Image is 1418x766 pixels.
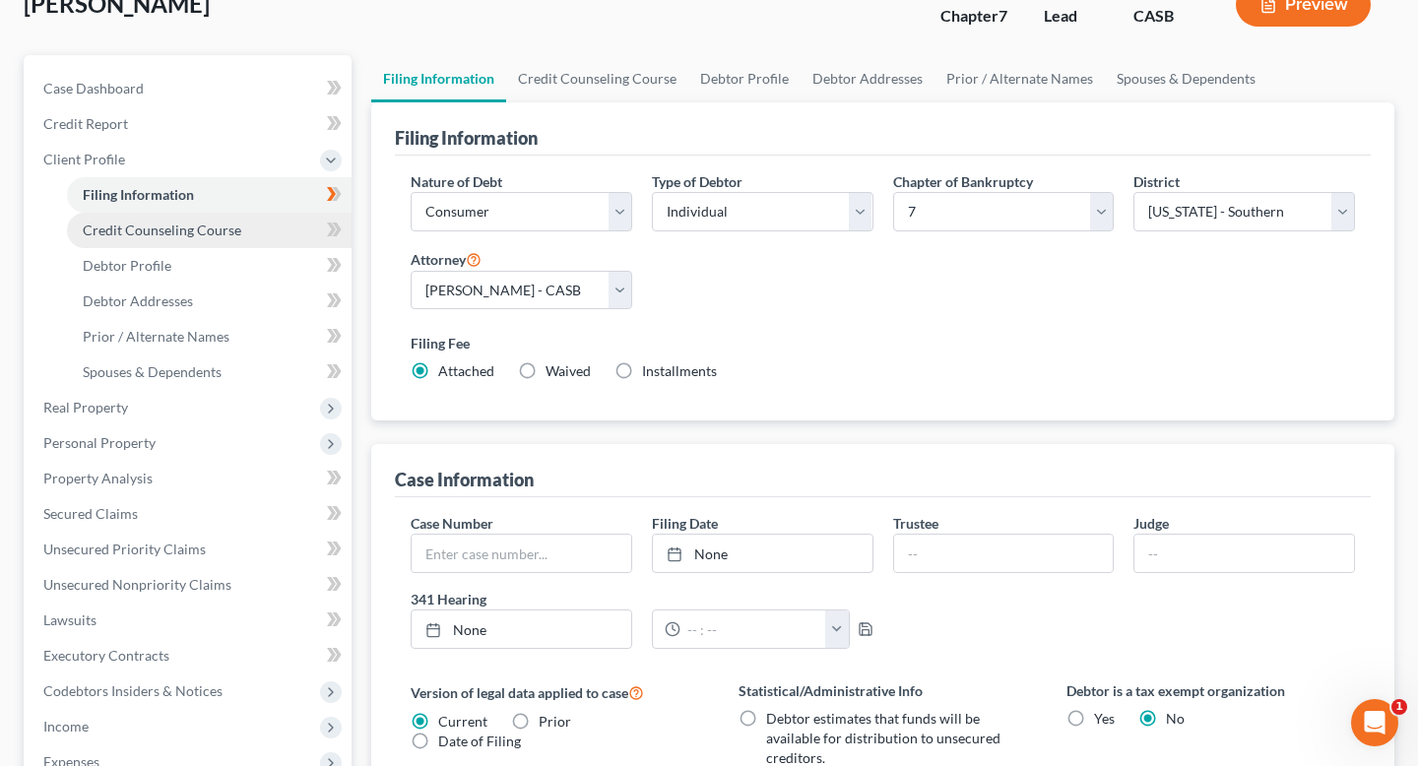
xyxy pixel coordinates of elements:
[411,171,502,192] label: Nature of Debt
[83,328,229,345] span: Prior / Alternate Names
[1066,680,1355,701] label: Debtor is a tax exempt organization
[438,713,487,730] span: Current
[43,151,125,167] span: Client Profile
[395,126,538,150] div: Filing Information
[43,470,153,486] span: Property Analysis
[67,213,352,248] a: Credit Counseling Course
[43,115,128,132] span: Credit Report
[412,610,631,648] a: None
[67,354,352,390] a: Spouses & Dependents
[28,567,352,603] a: Unsecured Nonpriority Claims
[1105,55,1267,102] a: Spouses & Dependents
[371,55,506,102] a: Filing Information
[438,362,494,379] span: Attached
[43,80,144,96] span: Case Dashboard
[67,319,352,354] a: Prior / Alternate Names
[411,333,1355,353] label: Filing Fee
[999,6,1007,25] span: 7
[893,513,938,534] label: Trustee
[894,535,1114,572] input: --
[411,680,699,704] label: Version of legal data applied to case
[28,532,352,567] a: Unsecured Priority Claims
[67,284,352,319] a: Debtor Addresses
[506,55,688,102] a: Credit Counseling Course
[1044,5,1102,28] div: Lead
[28,496,352,532] a: Secured Claims
[766,710,1000,766] span: Debtor estimates that funds will be available for distribution to unsecured creditors.
[43,576,231,593] span: Unsecured Nonpriority Claims
[43,682,223,699] span: Codebtors Insiders & Notices
[43,434,156,451] span: Personal Property
[43,611,97,628] span: Lawsuits
[83,186,194,203] span: Filing Information
[411,513,493,534] label: Case Number
[652,513,718,534] label: Filing Date
[28,638,352,673] a: Executory Contracts
[412,535,631,572] input: Enter case number...
[401,589,883,609] label: 341 Hearing
[1134,535,1354,572] input: --
[688,55,801,102] a: Debtor Profile
[28,603,352,638] a: Lawsuits
[395,468,534,491] div: Case Information
[1133,5,1204,28] div: CASB
[83,222,241,238] span: Credit Counseling Course
[28,106,352,142] a: Credit Report
[1133,171,1180,192] label: District
[1391,699,1407,715] span: 1
[67,248,352,284] a: Debtor Profile
[28,71,352,106] a: Case Dashboard
[653,535,872,572] a: None
[43,647,169,664] span: Executory Contracts
[546,362,591,379] span: Waived
[438,733,521,749] span: Date of Filing
[1133,513,1169,534] label: Judge
[1351,699,1398,746] iframe: Intercom live chat
[83,257,171,274] span: Debtor Profile
[43,505,138,522] span: Secured Claims
[43,718,89,734] span: Income
[801,55,935,102] a: Debtor Addresses
[83,292,193,309] span: Debtor Addresses
[652,171,742,192] label: Type of Debtor
[642,362,717,379] span: Installments
[28,461,352,496] a: Property Analysis
[680,610,826,648] input: -- : --
[83,363,222,380] span: Spouses & Dependents
[43,541,206,557] span: Unsecured Priority Claims
[539,713,571,730] span: Prior
[893,171,1033,192] label: Chapter of Bankruptcy
[935,55,1105,102] a: Prior / Alternate Names
[739,680,1027,701] label: Statistical/Administrative Info
[43,399,128,415] span: Real Property
[1166,710,1185,727] span: No
[1094,710,1115,727] span: Yes
[67,177,352,213] a: Filing Information
[940,5,1012,28] div: Chapter
[411,247,482,271] label: Attorney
